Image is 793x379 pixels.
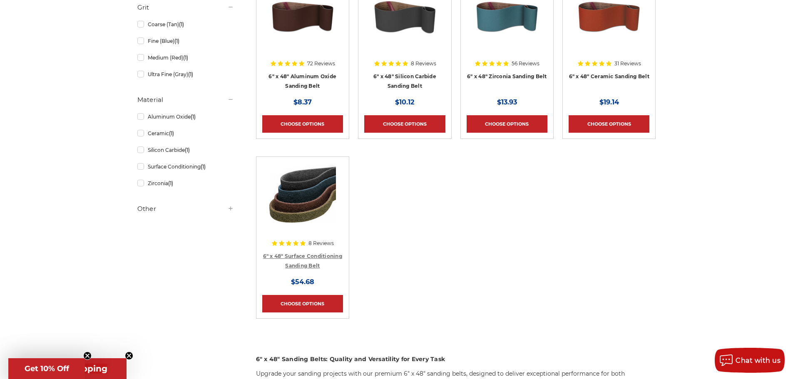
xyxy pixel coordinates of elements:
button: Close teaser [83,352,92,360]
span: Get 10% Off [25,364,69,373]
span: (1) [185,147,190,153]
span: $13.93 [497,98,517,106]
span: (1) [169,130,174,136]
h5: Grit [137,2,234,12]
a: Zirconia [137,176,234,191]
a: Ceramic [137,126,234,141]
a: Surface Conditioning [137,159,234,174]
span: 56 Reviews [512,61,539,66]
h5: Material [137,95,234,105]
span: (1) [183,54,188,61]
span: (1) [191,114,196,120]
a: 6" x 48" Silicon Carbide Sanding Belt [373,73,436,89]
span: 72 Reviews [307,61,335,66]
span: (1) [174,38,179,44]
span: $54.68 [291,278,314,286]
div: Get Free ShippingClose teaser [8,358,127,379]
span: $19.14 [599,98,619,106]
span: 8 Reviews [308,241,334,246]
a: 6" x 48" Surface Conditioning Sanding Belt [263,253,342,269]
a: 6"x48" Surface Conditioning Sanding Belts [262,163,343,243]
a: Choose Options [569,115,649,133]
a: Choose Options [364,115,445,133]
a: Silicon Carbide [137,143,234,157]
span: (1) [188,71,193,77]
a: Medium (Red) [137,50,234,65]
a: Choose Options [467,115,547,133]
span: Chat with us [736,357,781,364]
span: 31 Reviews [614,61,641,66]
span: (1) [179,21,184,27]
a: Coarse (Tan) [137,17,234,32]
img: 6"x48" Surface Conditioning Sanding Belts [269,163,336,229]
div: Get 10% OffClose teaser [8,358,85,379]
button: Close teaser [125,352,133,360]
a: Choose Options [262,295,343,312]
button: Chat with us [715,348,785,373]
a: 6" x 48" Ceramic Sanding Belt [569,73,649,79]
a: 6" x 48" Zirconia Sanding Belt [467,73,547,79]
a: Aluminum Oxide [137,109,234,124]
a: 6" x 48" Aluminum Oxide Sanding Belt [268,73,336,89]
a: Choose Options [262,115,343,133]
h5: Other [137,204,234,214]
span: (1) [168,180,173,186]
span: $10.12 [395,98,414,106]
span: (1) [201,163,206,170]
strong: 6" x 48" Sanding Belts: Quality and Versatility for Every Task [256,355,445,363]
span: $8.37 [293,98,312,106]
span: 8 Reviews [411,61,436,66]
a: Fine (Blue) [137,34,234,48]
a: Ultra Fine (Gray) [137,67,234,82]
